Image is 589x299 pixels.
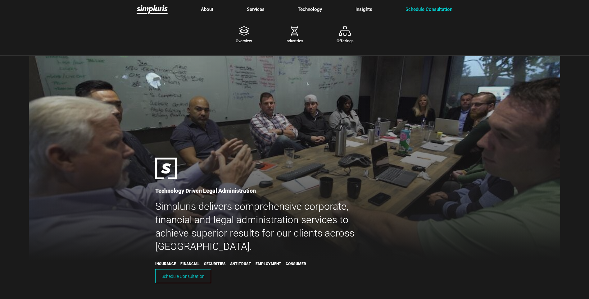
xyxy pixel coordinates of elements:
[155,260,176,268] a: Insurance
[155,184,366,197] h2: Technology Driven Legal Administration
[320,26,370,43] a: Offerings
[219,26,269,43] a: Overview
[298,6,322,13] a: Technology
[155,200,366,253] h1: Simpluris delivers comprehensive corporate, financial and legal administration services to achiev...
[247,6,265,13] a: Services
[201,6,213,13] a: About
[356,6,372,13] a: Insights
[256,260,281,268] a: Employment
[137,5,168,14] img: Federal-Rule-of-Civil-Procedure-23
[406,6,452,13] a: Schedule Consultation
[180,260,200,268] a: Financial
[230,260,251,268] a: Antitrust
[286,260,306,268] a: Consumer
[155,269,211,283] a: Schedule Consultation
[204,260,226,268] a: Securities
[155,158,177,179] img: Class-action-settlement
[269,26,320,43] a: Industries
